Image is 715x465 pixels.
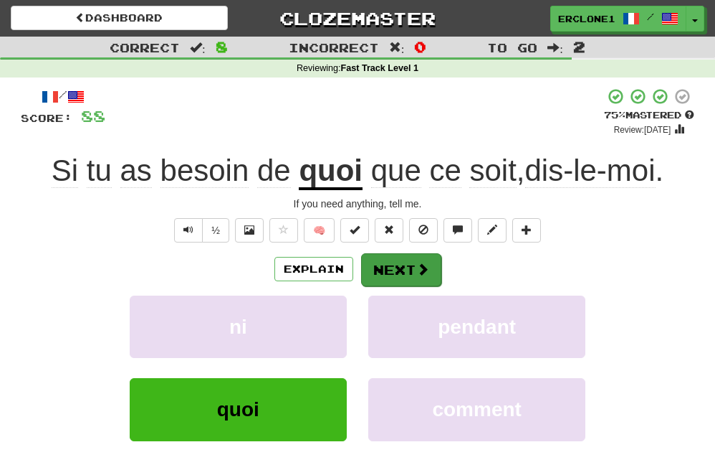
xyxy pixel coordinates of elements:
[257,154,291,188] span: de
[409,218,438,243] button: Ignore sentence (alt+i)
[160,154,249,188] span: besoin
[604,109,694,122] div: Mastered
[363,154,663,188] span: , .
[274,257,353,281] button: Explain
[341,63,419,73] strong: Fast Track Level 1
[21,112,72,124] span: Score:
[269,218,298,243] button: Favorite sentence (alt+f)
[647,11,654,22] span: /
[547,42,563,54] span: :
[249,6,466,31] a: Clozemaster
[21,197,694,211] div: If you need anything, tell me.
[361,253,441,286] button: Next
[368,378,585,441] button: comment
[414,38,426,55] span: 0
[375,218,403,243] button: Reset to 0% Mastered (alt+r)
[469,154,516,188] span: soit
[120,154,152,188] span: as
[171,218,229,243] div: Text-to-speech controls
[110,40,180,55] span: Correct
[478,218,507,243] button: Edit sentence (alt+d)
[130,378,347,441] button: quoi
[235,218,264,243] button: Show image (alt+x)
[299,154,363,190] u: quoi
[443,218,472,243] button: Discuss sentence (alt+u)
[371,154,421,188] span: que
[614,125,671,135] small: Review: [DATE]
[368,296,585,358] button: pendant
[604,109,625,121] span: 75 %
[202,218,229,243] button: ½
[550,6,686,32] a: Erclone1 /
[216,38,228,55] span: 8
[389,42,405,54] span: :
[11,6,228,30] a: Dashboard
[432,398,521,421] span: comment
[289,40,379,55] span: Incorrect
[558,12,615,25] span: Erclone1
[429,154,461,188] span: ce
[190,42,206,54] span: :
[512,218,541,243] button: Add to collection (alt+a)
[130,296,347,358] button: ni
[52,154,78,188] span: Si
[340,218,369,243] button: Set this sentence to 100% Mastered (alt+m)
[487,40,537,55] span: To go
[174,218,203,243] button: Play sentence audio (ctl+space)
[304,218,335,243] button: 🧠
[81,107,105,125] span: 88
[21,88,105,105] div: /
[217,398,259,421] span: quoi
[573,38,585,55] span: 2
[438,316,516,338] span: pendant
[87,154,112,188] span: tu
[525,154,656,188] span: dis-le-moi
[229,316,247,338] span: ni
